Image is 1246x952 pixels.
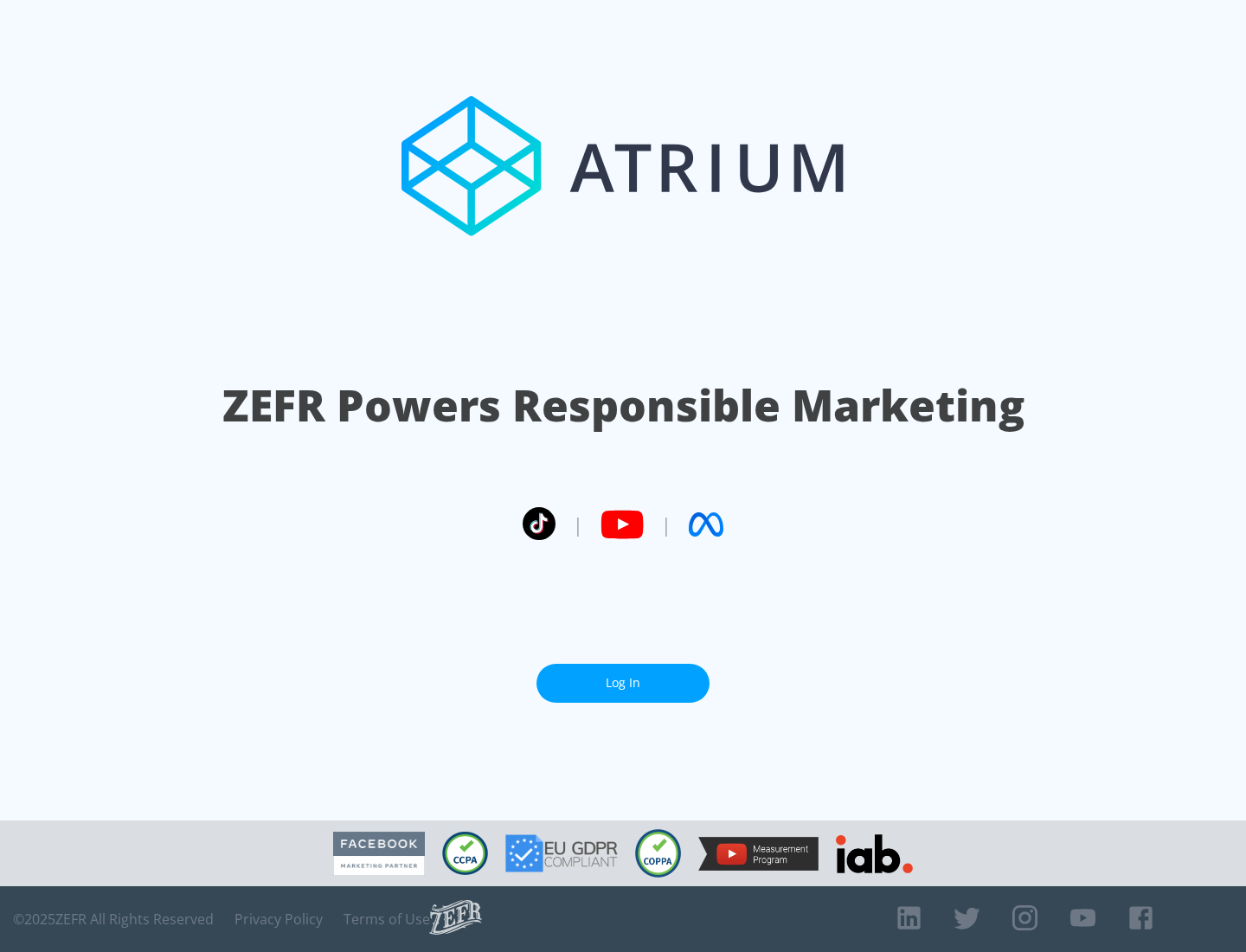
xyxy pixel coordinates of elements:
img: COPPA Compliant [635,829,681,878]
span: | [661,511,671,537]
a: Log In [536,664,710,703]
span: | [573,511,583,537]
img: GDPR Compliant [505,834,618,872]
a: Terms of Use [344,910,430,928]
img: Facebook Marketing Partner [333,832,425,876]
a: Privacy Policy [234,910,323,928]
h1: ZEFR Powers Responsible Marketing [222,376,1024,435]
img: IAB [836,834,913,873]
span: © 2025 ZEFR All Rights Reserved [13,910,214,928]
img: YouTube Measurement Program [698,837,819,871]
img: CCPA Compliant [442,832,488,875]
